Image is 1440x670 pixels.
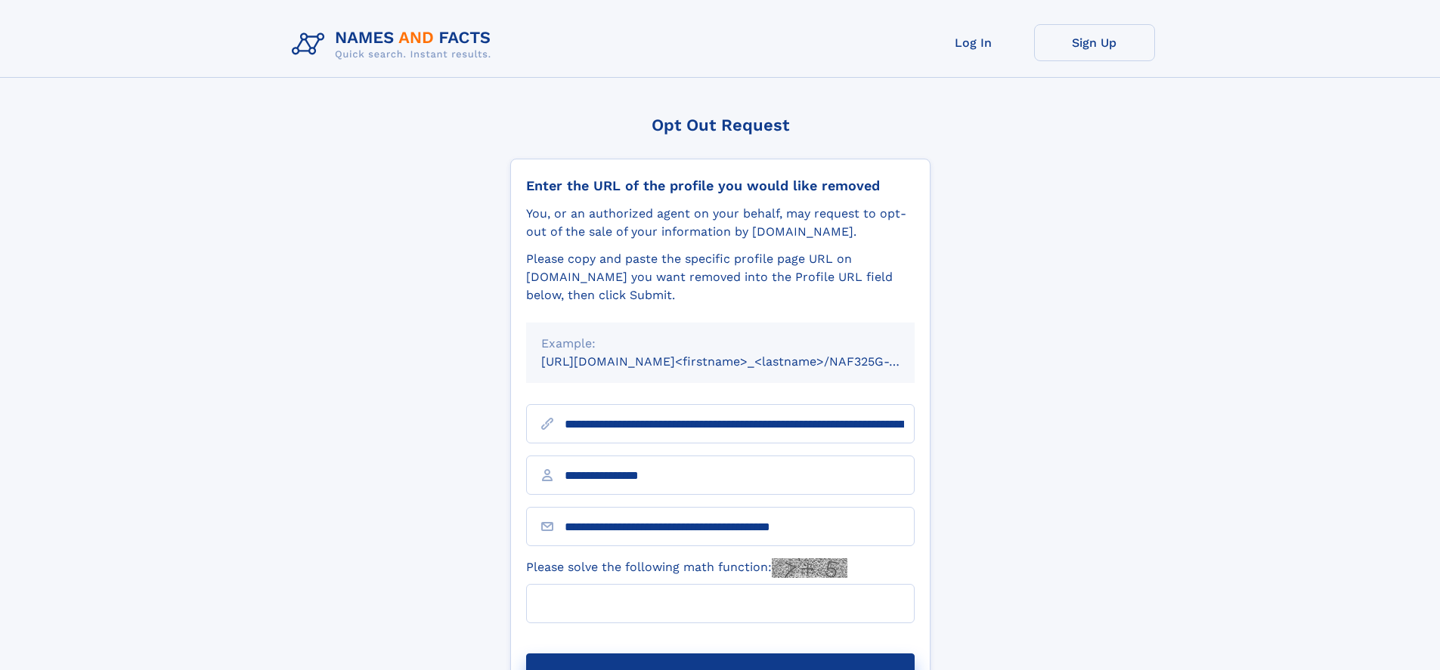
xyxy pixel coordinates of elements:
[526,205,915,241] div: You, or an authorized agent on your behalf, may request to opt-out of the sale of your informatio...
[510,116,931,134] div: Opt Out Request
[286,24,503,65] img: Logo Names and Facts
[541,335,900,353] div: Example:
[1034,24,1155,61] a: Sign Up
[541,354,943,369] small: [URL][DOMAIN_NAME]<firstname>_<lastname>/NAF325G-xxxxxxxx
[526,558,847,578] label: Please solve the following math function:
[913,24,1034,61] a: Log In
[526,178,915,194] div: Enter the URL of the profile you would like removed
[526,250,915,304] div: Please copy and paste the specific profile page URL on [DOMAIN_NAME] you want removed into the Pr...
